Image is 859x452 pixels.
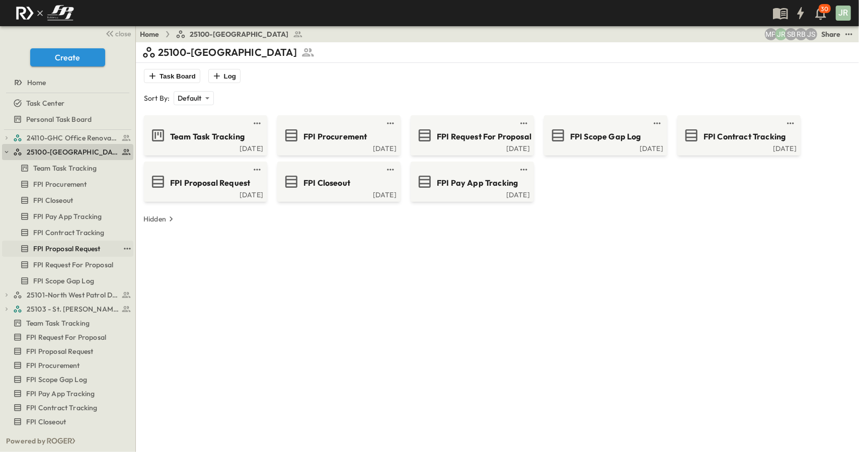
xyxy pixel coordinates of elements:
[139,212,180,226] button: Hidden
[413,190,530,198] a: [DATE]
[384,117,397,129] button: test
[2,76,131,90] a: Home
[679,143,797,152] a: [DATE]
[2,111,133,127] div: Personal Task Boardtest
[775,28,787,40] div: Jayden Ramirez (jramirez@fpibuilders.com)
[33,244,100,254] span: FPI Proposal Request
[33,163,97,173] span: Team Task Tracking
[279,190,397,198] div: [DATE]
[33,211,102,221] span: FPI Pay App Tracking
[251,164,263,176] button: test
[279,143,397,152] a: [DATE]
[2,208,133,224] div: FPI Pay App Trackingtest
[33,195,73,205] span: FPI Closeout
[170,177,250,189] span: FPI Proposal Request
[2,224,133,241] div: FPI Contract Trackingtest
[190,29,289,39] span: 25100-[GEOGRAPHIC_DATA]
[158,45,297,59] p: 25100-[GEOGRAPHIC_DATA]
[33,179,87,189] span: FPI Procurement
[2,357,133,373] div: FPI Procurementtest
[679,127,797,143] a: FPI Contract Tracking
[101,26,133,40] button: close
[384,164,397,176] button: test
[2,257,133,273] div: FPI Request For Proposaltest
[2,414,133,430] div: FPI Closeouttest
[140,29,160,39] a: Home
[2,241,133,257] div: FPI Proposal Requesttest
[116,29,131,39] span: close
[146,143,263,152] div: [DATE]
[33,228,105,238] span: FPI Contract Tracking
[2,161,131,175] a: Team Task Tracking
[546,143,663,152] a: [DATE]
[26,332,106,342] span: FPI Request For Proposal
[2,192,133,208] div: FPI Closeouttest
[279,174,397,190] a: FPI Closeout
[413,127,530,143] a: FPI Request For Proposal
[27,78,46,88] span: Home
[140,29,309,39] nav: breadcrumbs
[651,117,663,129] button: test
[795,28,807,40] div: Regina Barnett (rbarnett@fpibuilders.com)
[208,69,241,83] button: Log
[546,127,663,143] a: FPI Scope Gap Log
[26,417,66,427] span: FPI Closeout
[33,260,113,270] span: FPI Request For Proposal
[821,29,841,39] div: Share
[26,389,95,399] span: FPI Pay App Tracking
[13,131,131,145] a: 24110-GHC Office Renovations
[835,5,852,22] button: JR
[437,131,531,142] span: FPI Request For Proposal
[2,386,133,402] div: FPI Pay App Trackingtest
[27,290,119,300] span: 25101-North West Patrol Division
[303,177,350,189] span: FPI Closeout
[2,144,133,160] div: 25100-Vanguard Prep Schooltest
[13,302,131,316] a: 25103 - St. [PERSON_NAME] Phase 2
[2,273,133,289] div: FPI Scope Gap Logtest
[413,174,530,190] a: FPI Pay App Tracking
[27,133,119,143] span: 24110-GHC Office Renovations
[170,131,245,142] span: Team Task Tracking
[2,209,131,223] a: FPI Pay App Tracking
[2,225,131,240] a: FPI Contract Tracking
[765,28,777,40] div: Monica Pruteanu (mpruteanu@fpibuilders.com)
[2,287,133,303] div: 25101-North West Patrol Divisiontest
[843,28,855,40] button: test
[2,401,131,415] a: FPI Contract Tracking
[2,387,131,401] a: FPI Pay App Tracking
[26,114,92,124] span: Personal Task Board
[437,177,518,189] span: FPI Pay App Tracking
[2,193,131,207] a: FPI Closeout
[146,174,263,190] a: FPI Proposal Request
[2,301,133,317] div: 25103 - St. [PERSON_NAME] Phase 2test
[121,243,133,255] button: test
[518,117,530,129] button: test
[413,143,530,152] a: [DATE]
[13,145,131,159] a: 25100-Vanguard Prep School
[13,288,131,302] a: 25101-North West Patrol Division
[144,93,170,103] p: Sort By:
[26,374,87,385] span: FPI Scope Gap Log
[26,403,98,413] span: FPI Contract Tracking
[2,160,133,176] div: Team Task Trackingtest
[33,276,94,286] span: FPI Scope Gap Log
[303,131,367,142] span: FPI Procurement
[2,372,131,387] a: FPI Scope Gap Log
[12,3,77,24] img: c8d7d1ed905e502e8f77bf7063faec64e13b34fdb1f2bdd94b0e311fc34f8000.png
[518,164,530,176] button: test
[2,176,133,192] div: FPI Procurementtest
[2,358,131,372] a: FPI Procurement
[27,304,119,314] span: 25103 - St. [PERSON_NAME] Phase 2
[279,127,397,143] a: FPI Procurement
[143,214,166,224] p: Hidden
[704,131,786,142] span: FPI Contract Tracking
[2,400,133,416] div: FPI Contract Trackingtest
[2,415,131,429] a: FPI Closeout
[26,98,64,108] span: Task Center
[146,190,263,198] div: [DATE]
[2,344,131,358] a: FPI Proposal Request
